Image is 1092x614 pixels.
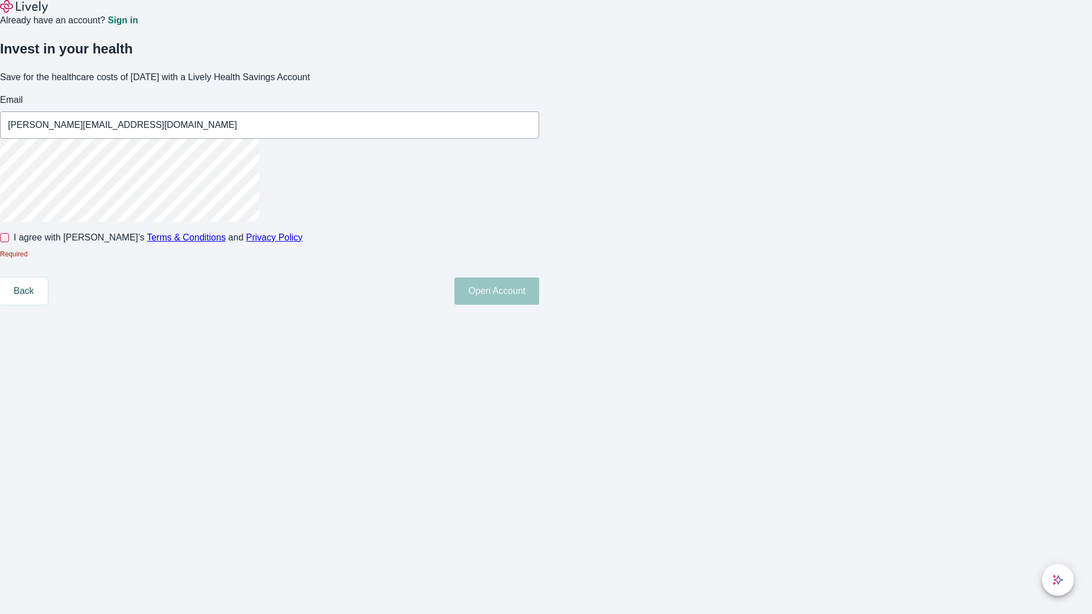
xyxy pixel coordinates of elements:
[14,231,303,244] span: I agree with [PERSON_NAME]’s and
[107,16,138,25] a: Sign in
[147,233,226,242] a: Terms & Conditions
[1042,564,1074,596] button: chat
[246,233,303,242] a: Privacy Policy
[1052,574,1064,586] svg: Lively AI Assistant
